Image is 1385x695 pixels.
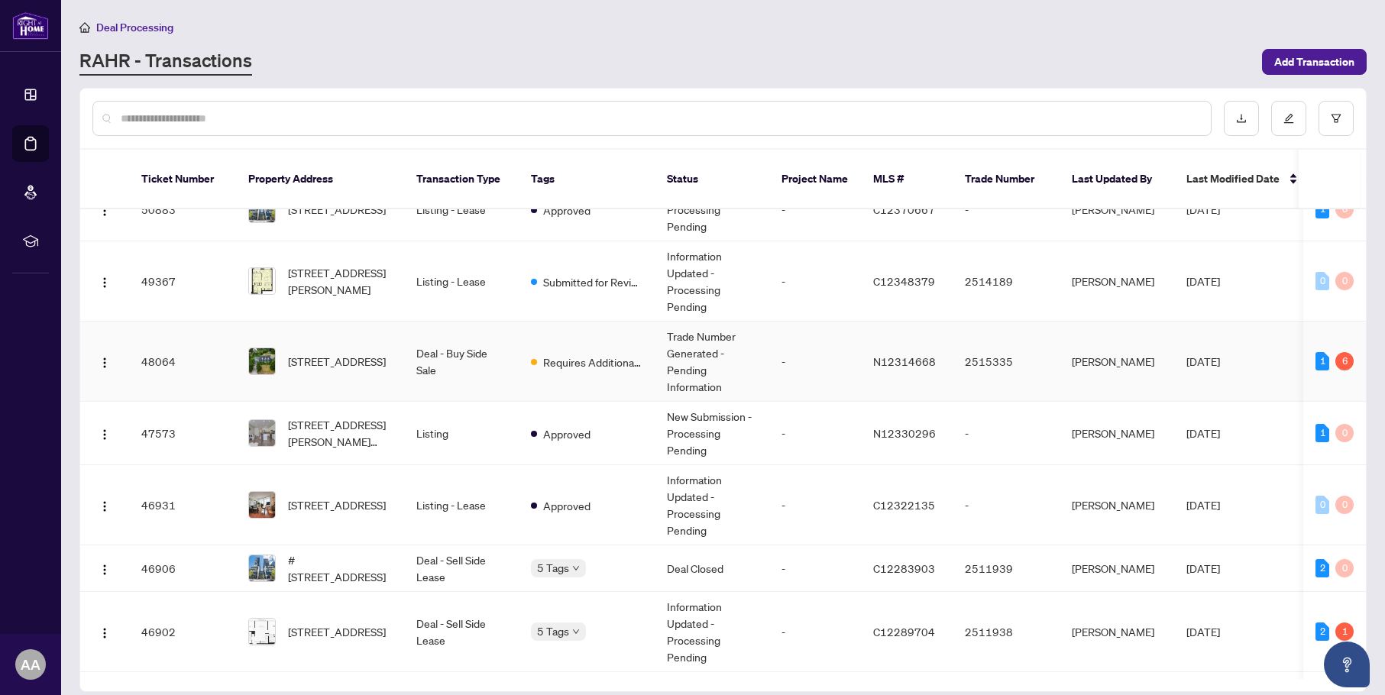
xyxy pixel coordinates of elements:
span: Deal Processing [96,21,173,34]
td: 47573 [129,402,236,465]
button: Logo [92,269,117,293]
td: [PERSON_NAME] [1060,402,1174,465]
td: New Submission - Processing Pending [655,402,769,465]
span: Submitted for Review [543,273,642,290]
img: logo [12,11,49,40]
span: [DATE] [1186,354,1220,368]
button: Logo [92,349,117,373]
td: Listing - Lease [404,465,519,545]
td: 48064 [129,322,236,402]
button: filter [1319,101,1354,136]
div: 1 [1315,424,1329,442]
th: Transaction Type [404,150,519,209]
th: Ticket Number [129,150,236,209]
span: [DATE] [1186,274,1220,288]
span: C12289704 [873,625,935,638]
button: Logo [92,421,117,445]
th: MLS # [861,150,953,209]
td: - [769,322,861,402]
td: 2515335 [953,322,1060,402]
div: 0 [1315,496,1329,514]
td: 46902 [129,592,236,672]
span: [STREET_ADDRESS] [288,201,386,218]
span: [DATE] [1186,426,1220,440]
div: 0 [1335,496,1354,514]
button: Open asap [1324,642,1370,687]
span: Approved [543,202,591,218]
td: - [769,241,861,322]
img: thumbnail-img [249,348,275,374]
img: Logo [99,627,111,639]
div: 2 [1315,559,1329,577]
td: [PERSON_NAME] [1060,241,1174,322]
td: Deal - Buy Side Sale [404,322,519,402]
td: Listing [404,402,519,465]
span: N12330296 [873,426,936,440]
td: - [769,178,861,241]
span: N12314668 [873,354,936,368]
td: - [769,545,861,592]
span: C12283903 [873,561,935,575]
td: Information Updated - Processing Pending [655,592,769,672]
td: Information Updated - Processing Pending [655,465,769,545]
span: Add Transaction [1274,50,1354,74]
div: 0 [1335,559,1354,577]
span: AA [21,654,40,675]
td: - [953,402,1060,465]
span: Approved [543,425,591,442]
span: C12322135 [873,498,935,512]
div: 6 [1335,352,1354,370]
td: - [769,592,861,672]
td: Deal - Sell Side Lease [404,545,519,592]
div: 1 [1315,200,1329,218]
div: 0 [1335,200,1354,218]
span: C12370667 [873,202,935,216]
span: Approved [543,497,591,514]
button: download [1224,101,1259,136]
a: RAHR - Transactions [79,48,252,76]
img: Logo [99,428,111,441]
span: Requires Additional Docs [543,354,642,370]
img: Logo [99,500,111,512]
th: Project Name [769,150,861,209]
img: thumbnail-img [249,492,275,518]
span: C12348379 [873,274,935,288]
td: [PERSON_NAME] [1060,465,1174,545]
th: Last Modified Date [1174,150,1312,209]
td: Deal Closed [655,545,769,592]
span: [STREET_ADDRESS][PERSON_NAME][PERSON_NAME] [288,416,392,450]
span: [DATE] [1186,498,1220,512]
th: Status [655,150,769,209]
div: 1 [1315,352,1329,370]
div: 0 [1315,272,1329,290]
span: Last Modified Date [1186,170,1280,187]
span: home [79,22,90,33]
button: Logo [92,197,117,221]
img: thumbnail-img [249,420,275,446]
span: [STREET_ADDRESS] [288,353,386,370]
img: Logo [99,357,111,369]
td: 46906 [129,545,236,592]
div: 2 [1315,622,1329,641]
td: [PERSON_NAME] [1060,178,1174,241]
span: [DATE] [1186,625,1220,638]
td: 50883 [129,178,236,241]
button: Logo [92,493,117,517]
span: edit [1283,113,1294,124]
button: Logo [92,619,117,644]
th: Last Updated By [1060,150,1174,209]
img: Logo [99,205,111,217]
span: download [1236,113,1247,124]
td: - [953,465,1060,545]
td: 46931 [129,465,236,545]
img: thumbnail-img [249,619,275,645]
span: down [572,564,580,572]
span: 5 Tags [537,622,569,640]
td: [PERSON_NAME] [1060,545,1174,592]
td: 2511939 [953,545,1060,592]
div: 1 [1335,622,1354,641]
img: Logo [99,564,111,576]
button: edit [1271,101,1306,136]
td: 2514189 [953,241,1060,322]
span: #[STREET_ADDRESS] [288,551,392,585]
